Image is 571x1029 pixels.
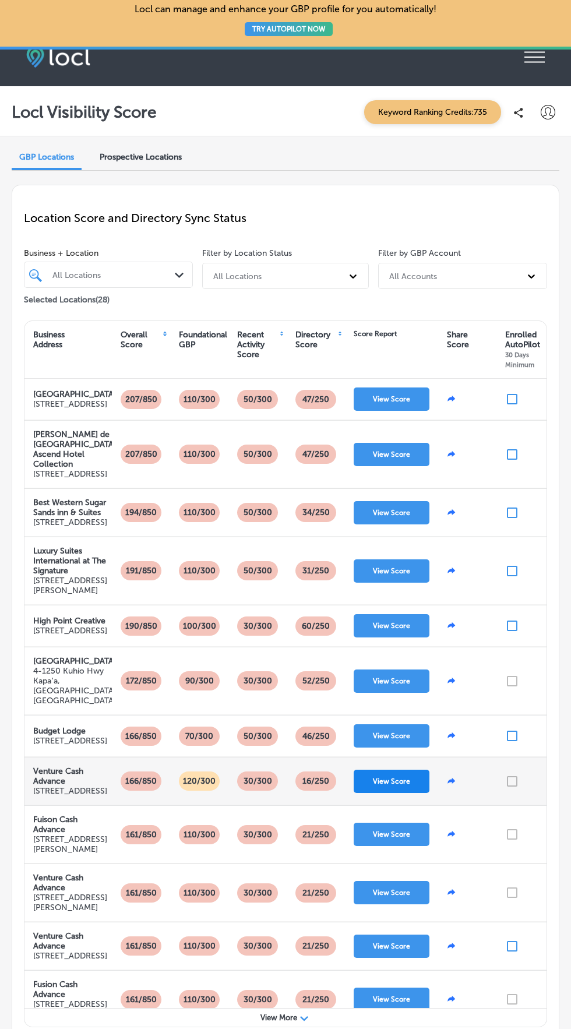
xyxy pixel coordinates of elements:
p: 161/850 [121,990,161,1009]
span: Keyword Ranking Credits: 735 [364,100,501,124]
p: 90/300 [181,671,218,690]
p: 100/300 [178,616,221,636]
p: Locl Visibility Score [12,103,157,122]
p: 161/850 [121,825,161,844]
button: View Score [354,770,429,793]
strong: Venture Cash Advance [33,873,83,893]
div: All Locations [52,270,176,280]
p: 4-1250 Kuhio Hwy Kapaʻa, [GEOGRAPHIC_DATA] [GEOGRAPHIC_DATA] [33,666,116,706]
p: 50/300 [239,390,277,409]
p: 16 /250 [298,771,334,791]
p: 50/300 [239,561,277,580]
p: 110/300 [179,990,220,1009]
div: Foundational GBP [179,330,227,350]
p: 50/300 [239,727,277,746]
p: 30/300 [239,616,277,636]
button: View Score [354,443,429,466]
p: [STREET_ADDRESS] [33,399,116,409]
p: [STREET_ADDRESS] [33,951,107,961]
button: View Score [354,669,429,693]
p: 21 /250 [298,883,334,903]
div: All Locations [213,271,262,281]
p: 70/300 [181,727,218,746]
a: View Score [354,823,429,846]
button: View Score [354,501,429,524]
p: 194/850 [121,503,161,522]
p: 166/850 [121,771,161,791]
button: TRY AUTOPILOT NOW [245,22,333,36]
p: 46 /250 [298,727,334,746]
strong: Luxury Suites International at The Signature [33,546,106,576]
button: View Score [354,988,429,1011]
p: Selected Locations ( 28 ) [24,290,110,305]
strong: [PERSON_NAME] de [GEOGRAPHIC_DATA], Ascend Hotel Collection [33,429,118,469]
p: 30/300 [239,883,277,903]
p: 172/850 [121,671,161,690]
div: Score Report [354,330,397,338]
div: Enrolled AutoPilot [505,330,552,369]
p: 30/300 [239,990,277,1009]
div: Business Address [33,330,65,350]
p: 191/850 [121,561,161,580]
strong: Budget Lodge [33,726,86,736]
strong: [GEOGRAPHIC_DATA] [33,656,116,666]
p: [STREET_ADDRESS] [33,626,107,636]
p: 207/850 [121,390,162,409]
a: View Score [354,935,429,958]
p: 21 /250 [298,825,334,844]
img: fda3e92497d09a02dc62c9cd864e3231.png [26,46,90,68]
p: 30/300 [239,825,277,844]
p: 47 /250 [298,445,334,464]
strong: Venture Cash Advance [33,766,83,786]
p: [STREET_ADDRESS] [33,786,107,796]
p: 52 /250 [298,671,334,690]
p: [STREET_ADDRESS][PERSON_NAME] [33,999,107,1019]
p: 110/300 [179,445,220,464]
button: View Score [354,881,429,904]
p: 110/300 [179,825,220,844]
strong: Venture Cash Advance [33,931,83,951]
p: 110/300 [179,503,220,522]
strong: Fuison Cash Advance [33,815,77,834]
p: 207/850 [121,445,162,464]
label: Filter by Location Status [202,248,292,258]
p: 30/300 [239,671,277,690]
p: [STREET_ADDRESS] [33,469,118,479]
p: 30/300 [239,771,277,791]
p: 21 /250 [298,990,334,1009]
p: 190/850 [121,616,162,636]
button: View Score [354,724,429,748]
label: Filter by GBP Account [378,248,461,258]
p: Locl can manage and enhance your GBP profile for you automatically! [135,3,436,44]
button: View Score [354,387,429,411]
span: 30 Days Minimum [505,351,534,369]
a: View Score [354,559,429,583]
span: Business + Location [24,248,193,258]
p: 31 /250 [298,561,334,580]
span: View More [260,1013,297,1022]
p: 110/300 [179,936,220,956]
strong: High Point Creative [33,616,105,626]
p: 60 /250 [297,616,334,636]
p: [STREET_ADDRESS][PERSON_NAME] [33,834,107,854]
span: Prospective Locations [100,152,182,162]
strong: Best Western Sugar Sands inn & Suites [33,498,106,517]
p: 110/300 [179,561,220,580]
strong: [GEOGRAPHIC_DATA] [33,389,116,399]
p: 50/300 [239,503,277,522]
p: Location Score and Directory Sync Status [24,211,547,225]
p: 30/300 [239,936,277,956]
div: Directory Score [295,330,337,350]
p: 34 /250 [298,503,334,522]
p: 120/300 [178,771,220,791]
p: 166/850 [121,727,161,746]
p: [STREET_ADDRESS] [33,736,107,746]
